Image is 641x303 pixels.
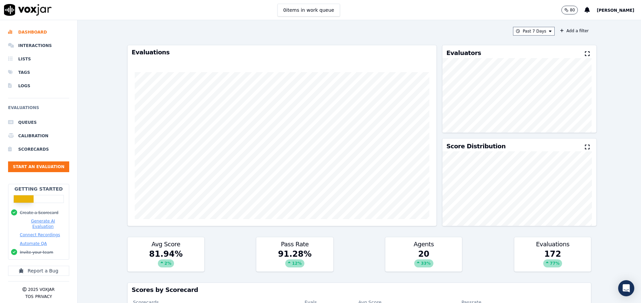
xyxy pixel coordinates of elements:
[277,4,340,16] button: 0items in work queue
[570,7,575,13] p: 80
[8,79,69,93] a: Logs
[8,39,69,52] a: Interactions
[260,241,329,247] h3: Pass Rate
[385,249,462,271] div: 20
[20,241,47,246] button: Automate QA
[20,250,53,255] button: Invite your team
[557,27,591,35] button: Add a filter
[158,259,174,267] div: 2 %
[8,129,69,143] a: Calibration
[20,210,58,215] button: Create a Scorecard
[414,259,433,267] div: 33 %
[8,66,69,79] a: Tags
[518,241,587,247] h3: Evaluations
[618,280,634,296] div: Open Intercom Messenger
[128,249,204,271] div: 81.94 %
[513,27,555,36] button: Past 7 Days
[20,232,60,238] button: Connect Recordings
[132,287,587,293] h3: Scores by Scorecard
[8,266,69,276] button: Report a Bug
[597,8,634,13] span: [PERSON_NAME]
[561,6,585,14] button: 80
[4,4,52,16] img: voxjar logo
[35,294,52,299] button: Privacy
[446,50,481,56] h3: Evaluators
[543,259,562,267] div: 77 %
[256,249,333,271] div: 91.28 %
[8,116,69,129] a: Queues
[8,26,69,39] a: Dashboard
[132,241,200,247] h3: Avg Score
[285,259,304,267] div: 12 %
[8,161,69,172] button: Start an Evaluation
[132,49,432,55] h3: Evaluations
[25,294,33,299] button: TOS
[561,6,578,14] button: 80
[389,241,458,247] h3: Agents
[8,143,69,156] a: Scorecards
[597,6,641,14] button: [PERSON_NAME]
[514,249,591,271] div: 172
[8,52,69,66] a: Lists
[8,104,69,116] h6: Evaluations
[28,287,54,292] p: 2025 Voxjar
[14,186,63,192] h2: Getting Started
[446,143,506,149] h3: Score Distribution
[20,218,66,229] button: Generate AI Evaluation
